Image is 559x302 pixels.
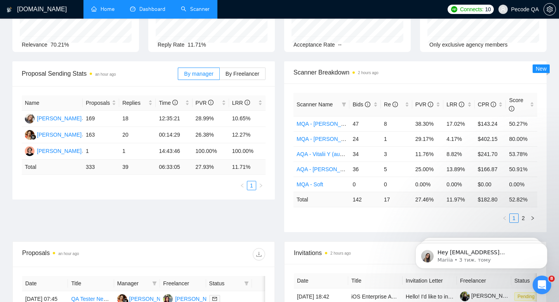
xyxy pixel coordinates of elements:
[509,97,523,112] span: Score
[240,183,245,188] span: left
[358,71,378,75] time: 2 hours ago
[403,273,457,288] th: Invitation Letter
[9,27,24,43] img: Profile image for Mariia
[136,3,150,17] div: Закрити
[40,250,85,255] span: Повідомлення
[365,102,370,107] span: info-circle
[25,131,82,137] a: MV[PERSON_NAME]
[71,296,194,302] a: QA Tester Needed for Mobile App | 24-Hour Priority
[404,227,559,281] iframe: Intercom notifications повідомлення
[253,248,265,260] button: download
[22,95,83,111] th: Name
[247,181,256,190] a: 1
[506,177,537,192] td: 0.00%
[293,192,349,207] td: Total
[229,143,266,160] td: 100.00%
[253,251,265,257] span: download
[46,121,83,129] div: • 1 тиж. тому
[238,181,247,190] button: left
[412,116,444,131] td: 38.30%
[9,85,24,100] img: Profile image for Mariia
[297,101,333,108] span: Scanner Name
[256,181,266,190] button: right
[9,142,24,158] img: Profile image for Mariia
[506,131,537,146] td: 80.00%
[259,183,263,188] span: right
[297,166,388,172] a: AQA - [PERSON_NAME] (autobid off)
[381,116,412,131] td: 8
[119,160,156,175] td: 39
[238,181,247,190] li: Previous Page
[229,160,266,175] td: 11.71 %
[293,68,537,77] span: Scanner Breakdown
[392,102,398,107] span: info-circle
[22,160,83,175] td: Total
[543,6,556,12] a: setting
[181,6,210,12] a: searchScanner
[446,101,464,108] span: LRR
[37,114,82,123] div: [PERSON_NAME]
[122,250,150,255] span: Допомога
[226,71,259,77] span: By Freelancer
[460,5,483,14] span: Connects:
[86,99,110,107] span: Proposals
[297,136,390,142] a: MQA - [PERSON_NAME] (autobid On)
[156,127,192,143] td: 00:14:29
[293,42,335,48] span: Acceptance Rate
[193,143,229,160] td: 100.00%
[506,116,537,131] td: 50.27%
[187,42,206,48] span: 11.71%
[514,292,538,301] span: Pending
[459,102,464,107] span: info-circle
[25,148,82,154] a: AB[PERSON_NAME]
[158,42,184,48] span: Reply Rate
[256,181,266,190] li: Next Page
[31,134,36,140] img: gigradar-bm.png
[22,248,144,260] div: Proposals
[9,171,24,186] img: Profile image for Mariia
[352,101,370,108] span: Bids
[500,213,509,223] button: left
[510,214,518,222] a: 1
[39,231,78,262] button: Повідомлення
[46,179,83,187] div: • 2 тиж. тому
[349,177,381,192] td: 0
[28,121,44,129] div: Mariia
[500,213,509,223] li: Previous Page
[151,278,158,289] span: filter
[28,35,44,43] div: Mariia
[83,95,119,111] th: Proposals
[294,273,348,288] th: Date
[348,273,403,288] th: Title
[229,127,266,143] td: 12.27%
[297,121,389,127] a: MQA - [PERSON_NAME] (autobid on)
[46,207,83,215] div: • 2 тиж. тому
[193,160,229,175] td: 27.93 %
[28,64,44,72] div: Mariia
[119,111,156,127] td: 18
[514,293,541,299] a: Pending
[443,146,475,161] td: 8.82%
[159,100,177,106] span: Time
[37,147,82,155] div: [PERSON_NAME]
[519,213,528,223] li: 2
[381,161,412,177] td: 5
[429,42,508,48] span: Only exclusive agency members
[25,114,35,123] img: V
[338,42,342,48] span: --
[50,42,69,48] span: 70.21%
[172,100,178,105] span: info-circle
[412,192,444,207] td: 27.46 %
[156,143,192,160] td: 14:43:46
[415,101,434,108] span: PVR
[22,276,68,291] th: Date
[9,228,24,244] img: Profile image for Mariia
[243,278,250,289] span: filter
[528,213,537,223] button: right
[506,146,537,161] td: 53.78%
[342,102,346,107] span: filter
[509,213,519,223] li: 1
[46,92,83,101] div: • 1 тиж. тому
